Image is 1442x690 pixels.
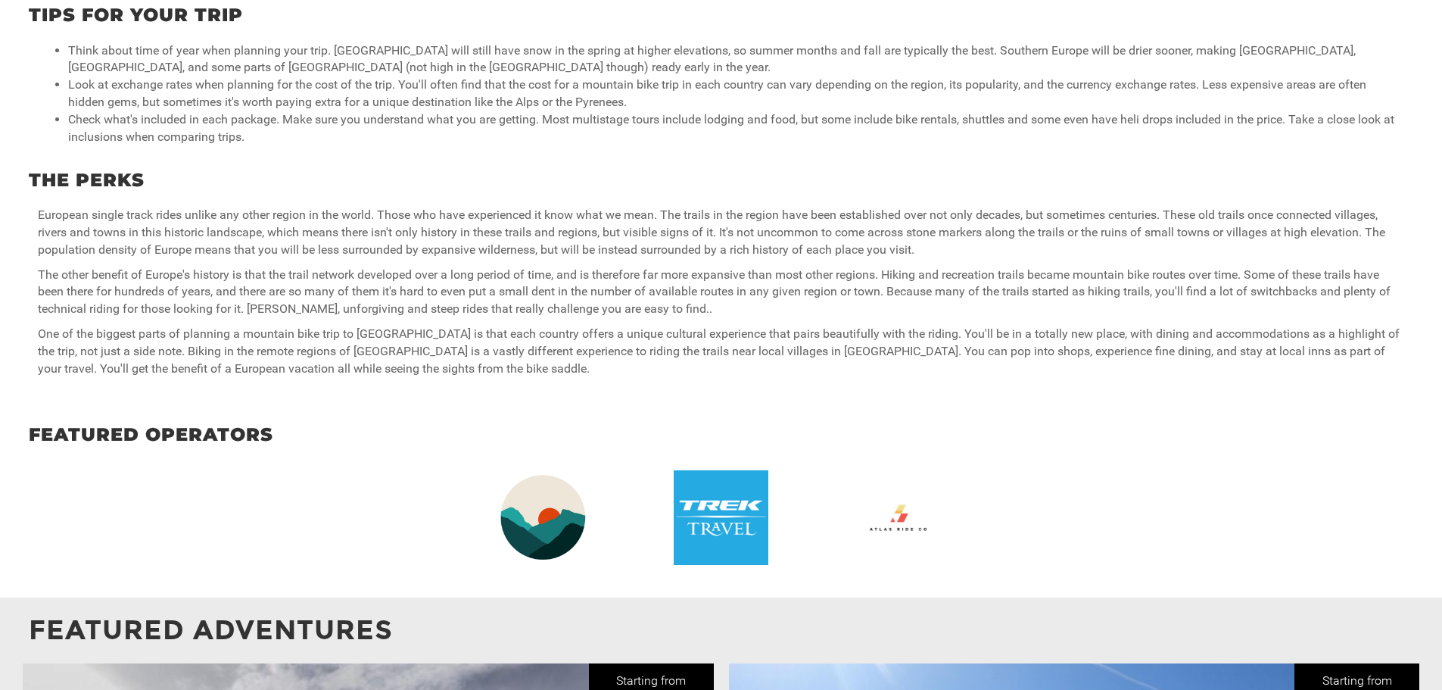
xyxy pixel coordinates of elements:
img: img_e4681a10ee4e6ae85de754582634b4e0.jpg [497,470,591,565]
img: 2c7c0030e7210ab740198384ebdcad90.png [674,470,768,565]
p: Featured Adventures [29,611,1413,650]
li: Check what's included in each package. Make sure you understand what you are getting. Most multis... [68,111,1404,146]
li: Look at exchange rates when planning for the cost of the trip. You'll often find that the cost fo... [68,76,1404,111]
p: Tips for your trip [29,2,1413,28]
p: Featured Operators [29,422,1413,448]
li: Think about time of year when planning your trip. [GEOGRAPHIC_DATA] will still have snow in the s... [68,42,1404,77]
img: c32b9477b093b237f42becc5d5a764e7.png [851,470,945,565]
p: European single track rides unlike any other region in the world. Those who have experienced it k... [38,207,1404,259]
p: The Perks [29,167,1413,193]
p: The other benefit of Europe's history is that the trail network developed over a long period of t... [38,267,1404,319]
p: One of the biggest parts of planning a mountain bike trip to [GEOGRAPHIC_DATA] is that each count... [38,326,1404,378]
